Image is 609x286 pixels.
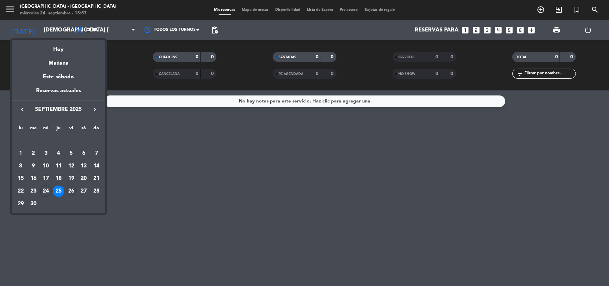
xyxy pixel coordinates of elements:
div: 19 [66,173,77,184]
div: 2 [28,148,39,159]
td: 24 de septiembre de 2025 [39,185,52,198]
div: 13 [78,160,89,172]
td: 18 de septiembre de 2025 [52,172,65,185]
td: 13 de septiembre de 2025 [78,160,90,172]
th: martes [27,124,40,135]
th: domingo [90,124,103,135]
div: Reservas actuales [12,86,105,100]
div: 18 [53,173,64,184]
td: 20 de septiembre de 2025 [78,172,90,185]
div: 21 [91,173,102,184]
div: 28 [91,186,102,197]
div: 26 [66,186,77,197]
td: 10 de septiembre de 2025 [39,160,52,172]
div: 6 [78,148,89,159]
td: 6 de septiembre de 2025 [78,147,90,160]
i: keyboard_arrow_right [91,105,99,114]
div: 12 [66,160,77,172]
button: keyboard_arrow_left [16,105,28,114]
div: 27 [78,186,89,197]
td: 23 de septiembre de 2025 [27,185,40,198]
div: 7 [91,148,102,159]
div: 20 [78,173,89,184]
th: miércoles [39,124,52,135]
td: 14 de septiembre de 2025 [90,160,103,172]
td: 19 de septiembre de 2025 [65,172,78,185]
td: 12 de septiembre de 2025 [65,160,78,172]
div: 30 [28,198,39,210]
div: 1 [15,148,26,159]
td: 27 de septiembre de 2025 [78,185,90,198]
div: 10 [40,160,52,172]
td: 21 de septiembre de 2025 [90,172,103,185]
div: Mañana [12,54,105,68]
div: 22 [15,186,26,197]
div: 8 [15,160,26,172]
td: 15 de septiembre de 2025 [14,172,27,185]
td: 9 de septiembre de 2025 [27,160,40,172]
div: 15 [15,173,26,184]
div: 16 [28,173,39,184]
td: 5 de septiembre de 2025 [65,147,78,160]
i: keyboard_arrow_left [18,105,26,114]
div: 9 [28,160,39,172]
td: 16 de septiembre de 2025 [27,172,40,185]
td: 29 de septiembre de 2025 [14,198,27,210]
span: septiembre 2025 [28,105,89,114]
div: 4 [53,148,64,159]
td: 26 de septiembre de 2025 [65,185,78,198]
div: 24 [40,186,52,197]
div: 5 [66,148,77,159]
td: 17 de septiembre de 2025 [39,172,52,185]
th: sábado [78,124,90,135]
div: 17 [40,173,52,184]
td: SEP. [14,134,103,147]
div: 29 [15,198,26,210]
td: 25 de septiembre de 2025 [52,185,65,198]
td: 7 de septiembre de 2025 [90,147,103,160]
div: 25 [53,186,64,197]
th: lunes [14,124,27,135]
div: 11 [53,160,64,172]
td: 28 de septiembre de 2025 [90,185,103,198]
div: 14 [91,160,102,172]
div: 23 [28,186,39,197]
td: 4 de septiembre de 2025 [52,147,65,160]
div: 3 [40,148,52,159]
div: Este sábado [12,68,105,86]
td: 3 de septiembre de 2025 [39,147,52,160]
td: 22 de septiembre de 2025 [14,185,27,198]
td: 1 de septiembre de 2025 [14,147,27,160]
th: viernes [65,124,78,135]
button: keyboard_arrow_right [89,105,101,114]
div: Hoy [12,40,105,54]
th: jueves [52,124,65,135]
td: 8 de septiembre de 2025 [14,160,27,172]
td: 30 de septiembre de 2025 [27,198,40,210]
td: 2 de septiembre de 2025 [27,147,40,160]
td: 11 de septiembre de 2025 [52,160,65,172]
